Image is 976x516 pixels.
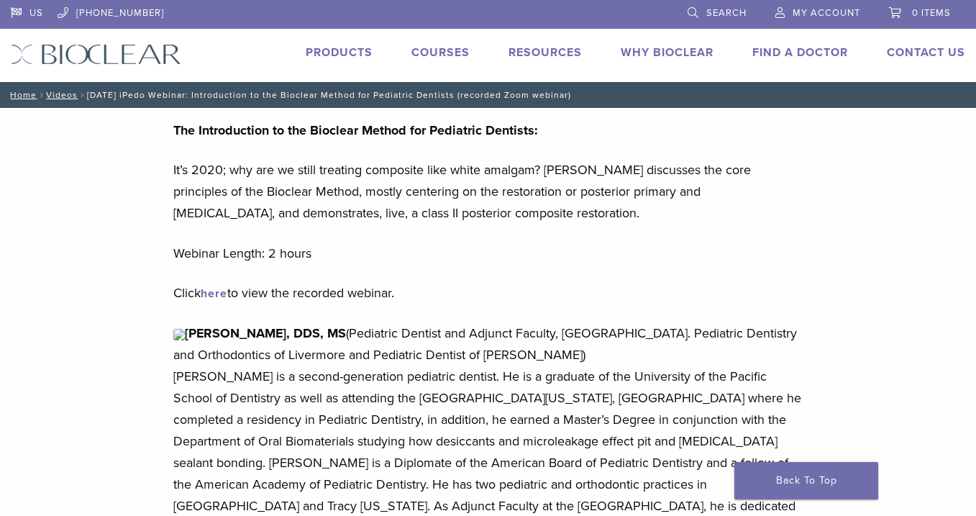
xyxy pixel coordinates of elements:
span: / [78,91,87,99]
strong: The Introduction to the Bioclear Method for Pediatric Dentists: [173,122,538,138]
a: Home [6,90,37,100]
a: Why Bioclear [621,45,713,60]
a: Find A Doctor [752,45,848,60]
span: Search [706,7,747,19]
a: Contact Us [887,45,965,60]
a: Products [306,45,373,60]
img: 0 [173,329,185,340]
b: [PERSON_NAME], DDS, MS [185,325,346,341]
p: Click to view the recorded webinar. [173,282,803,304]
p: Webinar Length: 2 hours [173,243,803,264]
p: It’s 2020; why are we still treating composite like white amalgam? [PERSON_NAME] discusses the co... [173,159,803,224]
a: here [201,286,227,301]
a: Courses [411,45,470,60]
a: Back To Top [734,462,878,499]
span: My Account [793,7,860,19]
img: Bioclear [11,44,181,65]
span: / [37,91,46,99]
span: 0 items [912,7,951,19]
a: Resources [508,45,582,60]
a: Videos [46,90,78,100]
